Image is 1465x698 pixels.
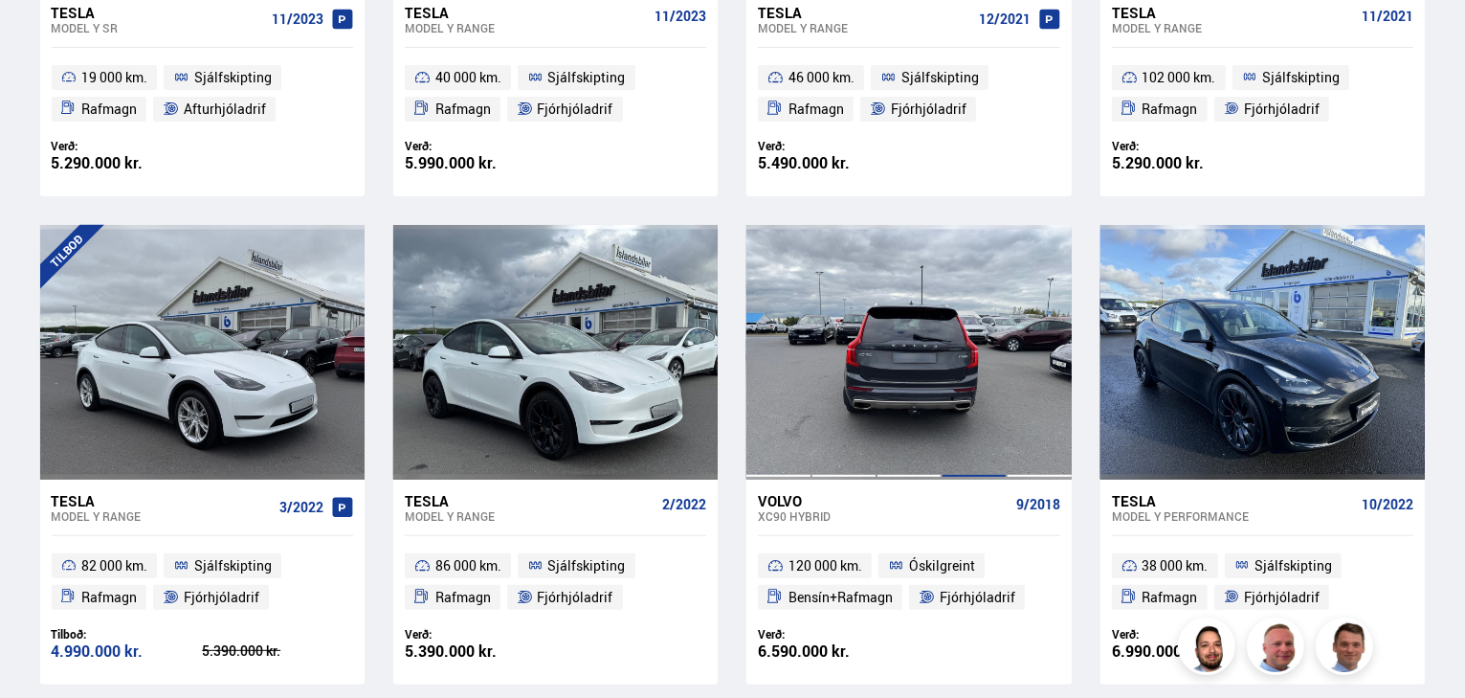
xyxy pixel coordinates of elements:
span: Sjálfskipting [194,554,272,577]
span: Sjálfskipting [194,66,272,89]
div: Verð: [758,627,909,642]
div: Model Y PERFORMANCE [1112,509,1354,523]
div: Verð: [405,139,556,153]
div: Tesla [52,492,272,509]
span: Fjórhjóladrif [538,586,613,609]
div: Verð: [405,627,556,642]
span: Fjórhjóladrif [184,586,259,609]
div: Model Y RANGE [52,509,272,523]
span: Sjálfskipting [1262,66,1340,89]
span: 3/2022 [279,500,323,515]
button: Opna LiveChat spjallviðmót [15,8,73,65]
span: 19 000 km. [81,66,147,89]
a: Tesla Model Y RANGE 2/2022 86 000 km. Sjálfskipting Rafmagn Fjórhjóladrif Verð: 5.390.000 kr. [393,480,718,685]
div: 5.290.000 kr. [52,155,203,171]
div: Tesla [758,4,970,21]
div: 5.990.000 kr. [405,155,556,171]
span: 102 000 km. [1143,66,1216,89]
span: Rafmagn [788,98,844,121]
div: Model Y RANGE [405,509,655,523]
span: 9/2018 [1016,497,1060,512]
div: Model Y RANGE [758,21,970,34]
span: Sjálfskipting [1254,554,1332,577]
div: Model Y RANGE [405,21,647,34]
span: Sjálfskipting [548,554,626,577]
div: 6.590.000 kr. [758,643,909,660]
div: Model Y RANGE [1112,21,1354,34]
span: Bensín+Rafmagn [788,586,893,609]
div: Verð: [52,139,203,153]
div: Tesla [405,492,655,509]
span: Rafmagn [81,98,137,121]
span: 11/2023 [655,9,706,24]
span: 120 000 km. [788,554,862,577]
span: Rafmagn [1143,98,1198,121]
div: Verð: [1112,627,1263,642]
div: Tesla [405,4,647,21]
div: Tesla [1112,4,1354,21]
span: Rafmagn [435,586,491,609]
span: Fjórhjóladrif [1244,98,1320,121]
span: 82 000 km. [81,554,147,577]
div: Verð: [758,139,909,153]
span: Fjórhjóladrif [1244,586,1320,609]
span: 46 000 km. [788,66,855,89]
span: 38 000 km. [1143,554,1209,577]
div: Verð: [1112,139,1263,153]
span: Rafmagn [81,586,137,609]
img: FbJEzSuNWCJXmdc-.webp [1319,620,1376,678]
a: Tesla Model Y RANGE 3/2022 82 000 km. Sjálfskipting Rafmagn Fjórhjóladrif Tilboð: 4.990.000 kr. 5... [40,480,365,685]
span: 11/2021 [1362,9,1413,24]
div: 5.390.000 kr. [202,644,353,658]
a: Volvo XC90 HYBRID 9/2018 120 000 km. Óskilgreint Bensín+Rafmagn Fjórhjóladrif Verð: 6.590.000 kr. [746,480,1071,685]
div: 5.290.000 kr. [1112,155,1263,171]
img: siFngHWaQ9KaOqBr.png [1250,620,1307,678]
div: Tilboð: [52,627,203,642]
span: Sjálfskipting [548,66,626,89]
span: 11/2023 [272,11,323,27]
span: Óskilgreint [909,554,975,577]
div: Volvo [758,492,1008,509]
span: 12/2021 [979,11,1031,27]
div: 5.390.000 kr. [405,643,556,660]
span: Fjórhjóladrif [538,98,613,121]
span: 2/2022 [662,497,706,512]
span: 40 000 km. [435,66,501,89]
div: 6.990.000 kr. [1112,643,1263,660]
span: 10/2022 [1362,497,1413,512]
span: Sjálfskipting [901,66,979,89]
span: Rafmagn [435,98,491,121]
div: Model Y SR [52,21,264,34]
div: XC90 HYBRID [758,509,1008,523]
div: Tesla [1112,492,1354,509]
span: Fjórhjóladrif [891,98,966,121]
span: Fjórhjóladrif [940,586,1015,609]
div: 5.490.000 kr. [758,155,909,171]
div: Tesla [52,4,264,21]
span: Rafmagn [1143,586,1198,609]
span: 86 000 km. [435,554,501,577]
img: nhp88E3Fdnt1Opn2.png [1181,620,1238,678]
span: Afturhjóladrif [184,98,266,121]
div: 4.990.000 kr. [52,643,203,660]
a: Tesla Model Y PERFORMANCE 10/2022 38 000 km. Sjálfskipting Rafmagn Fjórhjóladrif Verð: 6.990.000 kr. [1100,480,1425,685]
